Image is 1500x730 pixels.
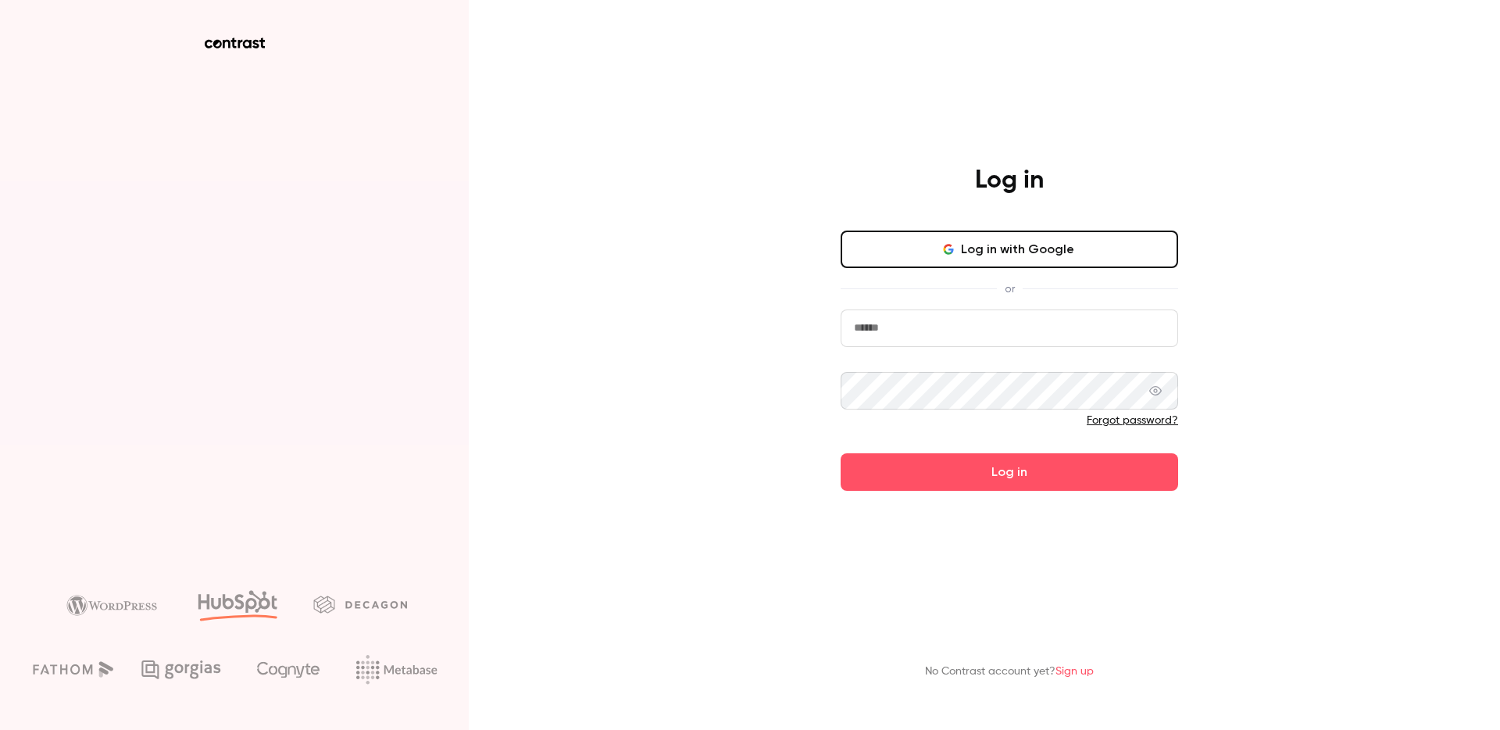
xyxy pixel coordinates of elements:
span: or [997,281,1023,297]
button: Log in [841,453,1178,491]
img: decagon [313,596,407,613]
h4: Log in [975,165,1044,196]
a: Sign up [1055,666,1094,677]
a: Forgot password? [1087,415,1178,426]
button: Log in with Google [841,231,1178,268]
p: No Contrast account yet? [925,664,1094,680]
